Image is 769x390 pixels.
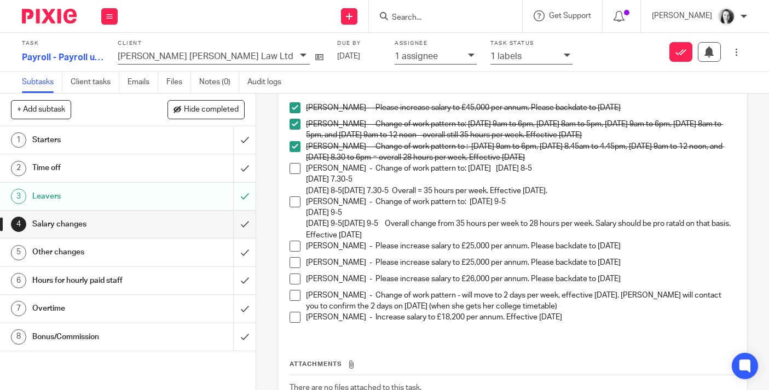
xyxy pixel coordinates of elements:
[306,257,736,268] p: [PERSON_NAME] - Please increase salary to £25,000 per annum. Please backdate to [DATE]
[11,132,26,148] div: 1
[11,245,26,260] div: 5
[22,40,104,47] label: Task
[718,8,735,25] img: T1JH8BBNX-UMG48CW64-d2649b4fbe26-512.png
[652,10,712,21] p: [PERSON_NAME]
[247,72,290,93] a: Audit logs
[290,361,342,367] span: Attachments
[128,72,158,93] a: Emails
[306,102,736,113] p: [PERSON_NAME] - Please increase salary to £45,000 per annum. Please backdate to [DATE]
[11,301,26,316] div: 7
[306,241,736,252] p: [PERSON_NAME] - Please increase salary to £25,000 per annum. Please backdate to [DATE]
[11,217,26,232] div: 4
[32,329,159,345] h1: Bonus/Commission
[306,119,736,141] p: [PERSON_NAME] - Change of work pattern to: [DATE] 9am to 6pm, [DATE] 8am to 5pm, [DATE] 9am to 6p...
[395,51,438,61] p: 1 assignee
[32,132,159,148] h1: Starters
[490,40,573,47] label: Task status
[306,141,736,164] p: [PERSON_NAME] - Change of work pattern to : [DATE] 9am to 6pm, [DATE] 8.45am to 4.45pm, [DATE] 9a...
[11,273,26,288] div: 6
[32,244,159,260] h1: Other changes
[11,329,26,345] div: 8
[118,51,293,61] p: [PERSON_NAME] [PERSON_NAME] Law Ltd
[490,51,522,61] p: 1 labels
[306,290,736,312] p: [PERSON_NAME] - Change of work pattern - will move to 2 days per week, effective [DATE]. [PERSON_...
[337,53,360,60] span: [DATE]
[306,273,736,284] p: [PERSON_NAME] - Please increase salary to £26,000 per annum. Please backdate to [DATE]
[11,161,26,176] div: 2
[391,13,489,23] input: Search
[32,188,159,205] h1: Leavers
[32,160,159,176] h1: Time off
[11,189,26,204] div: 3
[71,72,119,93] a: Client tasks
[167,100,245,119] button: Hide completed
[32,272,159,289] h1: Hours for hourly paid staff
[11,100,71,119] button: + Add subtask
[32,300,159,317] h1: Overtime
[306,312,736,323] p: [PERSON_NAME] - Increase salary to £18,200 per annum. Effective [DATE]
[395,40,477,47] label: Assignee
[166,72,191,93] a: Files
[199,72,239,93] a: Notes (0)
[184,106,239,114] span: Hide completed
[118,40,323,47] label: Client
[32,216,159,232] h1: Salary changes
[549,12,591,20] span: Get Support
[306,163,736,196] p: [PERSON_NAME] - Change of work pattern to: [DATE] [DATE] 8-5 [DATE] 7.30-5 [DATE] 8-5 [DATE] 7.30...
[22,72,62,93] a: Subtasks
[306,196,736,241] p: [PERSON_NAME] - Change of work pattern to: [DATE] 9-5 [DATE] 9-5 [DATE] 9-5 [DATE] 9-5 Overall ch...
[337,40,381,47] label: Due by
[22,9,77,24] img: Pixie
